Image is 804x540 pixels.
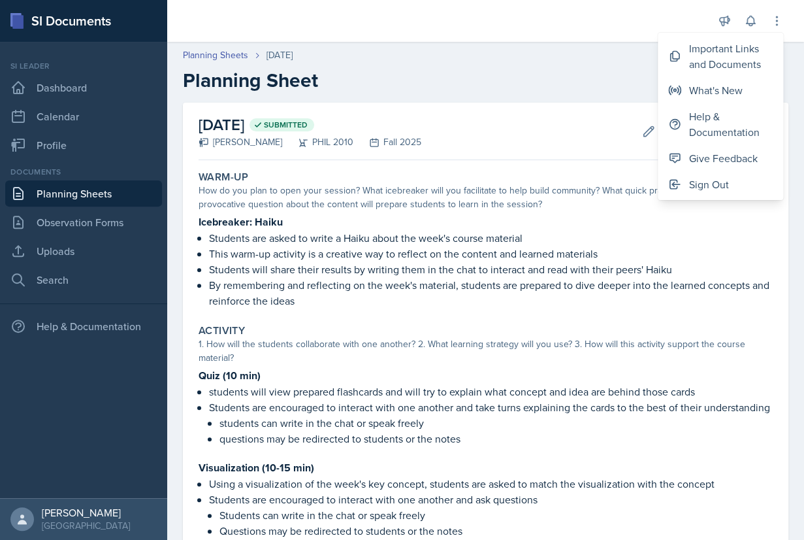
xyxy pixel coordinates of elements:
[209,492,773,507] p: Students are encouraged to interact with one another and ask questions
[5,132,162,158] a: Profile
[658,35,783,77] button: Important Links and Documents
[183,48,248,62] a: Planning Sheets
[264,120,308,130] span: Submitted
[658,103,783,145] button: Help & Documentation
[209,262,773,277] p: Students will share their results by writing them in the chat to interact and read with their pee...
[266,48,293,62] div: [DATE]
[5,166,162,178] div: Documents
[199,460,314,475] strong: Visualization (10-15 min)
[282,135,353,149] div: PHIL 2010
[209,277,773,309] p: By remembering and reflecting on the week's material, students are prepared to dive deeper into t...
[199,214,283,229] strong: Icebreaker: Haiku
[219,507,773,523] p: Students can write in the chat or speak freely
[209,230,773,246] p: Students are asked to write a Haiku about the week's course material
[5,75,162,101] a: Dashboard
[658,171,783,197] button: Sign Out
[199,184,773,211] div: How do you plan to open your session? What icebreaker will you facilitate to help build community...
[183,69,788,92] h2: Planning Sheet
[658,77,783,103] button: What's New
[209,246,773,262] p: This warm-up activity is a creative way to reflect on the content and learned materials
[353,135,421,149] div: Fall 2025
[658,145,783,171] button: Give Feedback
[42,506,130,519] div: [PERSON_NAME]
[5,103,162,129] a: Calendar
[5,209,162,235] a: Observation Forms
[5,267,162,293] a: Search
[689,82,743,98] div: What's New
[199,324,245,337] label: Activity
[199,113,421,137] h2: [DATE]
[199,135,282,149] div: [PERSON_NAME]
[209,384,773,399] p: students will view prepared flashcards and will try to explain what concept and idea are behind t...
[689,177,729,192] div: Sign Out
[5,60,162,72] div: Si leader
[199,171,249,184] label: Warm-Up
[219,523,773,539] p: Questions may be redirected to students or the notes
[219,431,773,447] p: questions may be redirected to students or the notes
[5,180,162,207] a: Planning Sheets
[219,415,773,431] p: students can write in the chat or speak freely
[5,238,162,264] a: Uploads
[199,368,261,383] strong: Quiz (10 min)
[209,399,773,415] p: Students are encouraged to interact with one another and take turns explaining the cards to the b...
[689,150,758,166] div: Give Feedback
[199,337,773,365] div: 1. How will the students collaborate with one another? 2. What learning strategy will you use? 3....
[42,519,130,532] div: [GEOGRAPHIC_DATA]
[5,313,162,339] div: Help & Documentation
[689,109,773,140] div: Help & Documentation
[689,41,773,72] div: Important Links and Documents
[209,476,773,492] p: Using a visualization of the week's key concept, students are asked to match the visualization wi...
